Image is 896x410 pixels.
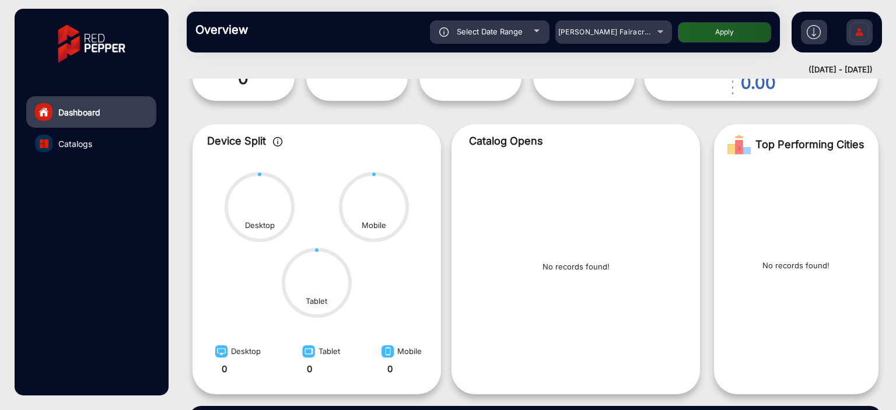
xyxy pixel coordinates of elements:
[558,27,674,36] span: [PERSON_NAME] Fairacre Farms
[207,135,266,147] span: Device Split
[175,64,873,76] div: ([DATE] - [DATE])
[50,15,134,73] img: vmg-logo
[40,139,48,148] img: catalog
[26,96,156,128] a: Dashboard
[727,133,751,156] img: Rank image
[469,133,682,149] p: Catalog Opens
[387,363,393,374] strong: 0
[38,107,49,117] img: home
[212,344,231,363] img: image
[245,220,275,232] div: Desktop
[755,133,864,156] span: Top Performing Cities
[378,344,397,363] img: image
[212,341,261,363] div: Desktop
[307,363,312,374] strong: 0
[542,261,610,273] p: No records found!
[741,71,860,95] span: 0.00
[378,341,422,363] div: Mobile
[362,220,386,232] div: Mobile
[678,22,771,43] button: Apply
[195,23,359,37] h3: Overview
[58,138,92,150] span: Catalogs
[273,137,283,146] img: icon
[58,106,100,118] span: Dashboard
[807,25,821,39] img: h2download.svg
[222,363,227,374] strong: 0
[762,260,829,272] p: No records found!
[306,296,327,307] div: Tablet
[439,27,449,37] img: icon
[299,341,340,363] div: Tablet
[26,128,156,159] a: Catalogs
[457,27,523,36] span: Select Date Range
[299,344,318,363] img: image
[847,13,871,54] img: Sign%20Up.svg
